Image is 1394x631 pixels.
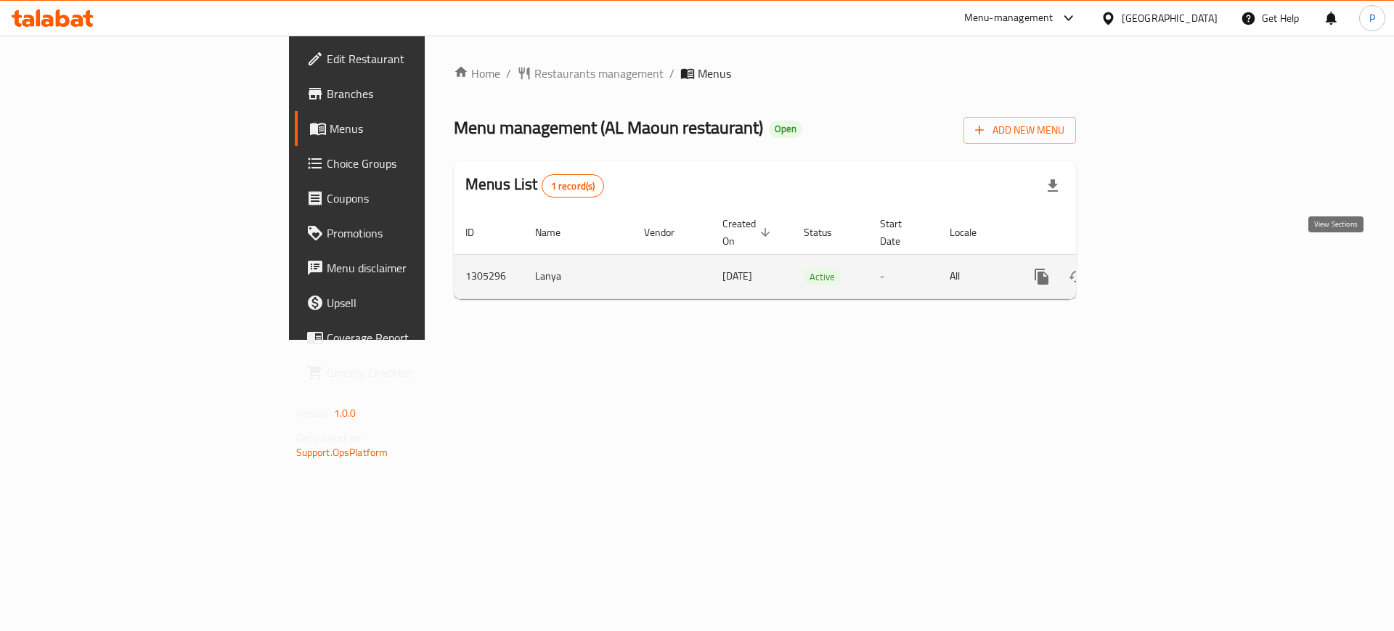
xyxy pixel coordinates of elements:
[542,179,604,193] span: 1 record(s)
[1122,10,1218,26] div: [GEOGRAPHIC_DATA]
[975,121,1064,139] span: Add New Menu
[1035,168,1070,203] div: Export file
[327,190,510,207] span: Coupons
[295,146,522,181] a: Choice Groups
[327,294,510,312] span: Upsell
[523,254,632,298] td: Lanya
[804,224,851,241] span: Status
[327,50,510,68] span: Edit Restaurant
[454,211,1175,299] table: enhanced table
[963,117,1076,144] button: Add New Menu
[722,215,775,250] span: Created On
[295,355,522,390] a: Grocery Checklist
[296,404,332,423] span: Version:
[1059,259,1094,294] button: Change Status
[722,266,752,285] span: [DATE]
[295,76,522,111] a: Branches
[465,224,493,241] span: ID
[769,123,802,135] span: Open
[868,254,938,298] td: -
[644,224,693,241] span: Vendor
[542,174,605,198] div: Total records count
[295,111,522,146] a: Menus
[1024,259,1059,294] button: more
[517,65,664,82] a: Restaurants management
[295,41,522,76] a: Edit Restaurant
[769,121,802,138] div: Open
[804,268,841,285] div: Active
[327,155,510,172] span: Choice Groups
[295,285,522,320] a: Upsell
[454,111,763,144] span: Menu management ( AL Maoun restaurant )
[295,320,522,355] a: Coverage Report
[535,224,579,241] span: Name
[295,181,522,216] a: Coupons
[295,216,522,251] a: Promotions
[964,9,1053,27] div: Menu-management
[534,65,664,82] span: Restaurants management
[938,254,1013,298] td: All
[334,404,356,423] span: 1.0.0
[296,443,388,462] a: Support.OpsPlatform
[950,224,995,241] span: Locale
[454,65,1076,82] nav: breadcrumb
[465,174,604,198] h2: Menus List
[327,85,510,102] span: Branches
[330,120,510,137] span: Menus
[1369,10,1375,26] span: P
[327,364,510,381] span: Grocery Checklist
[669,65,674,82] li: /
[698,65,731,82] span: Menus
[296,428,363,447] span: Get support on:
[880,215,921,250] span: Start Date
[804,269,841,285] span: Active
[295,251,522,285] a: Menu disclaimer
[327,329,510,346] span: Coverage Report
[1013,211,1175,255] th: Actions
[327,259,510,277] span: Menu disclaimer
[327,224,510,242] span: Promotions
